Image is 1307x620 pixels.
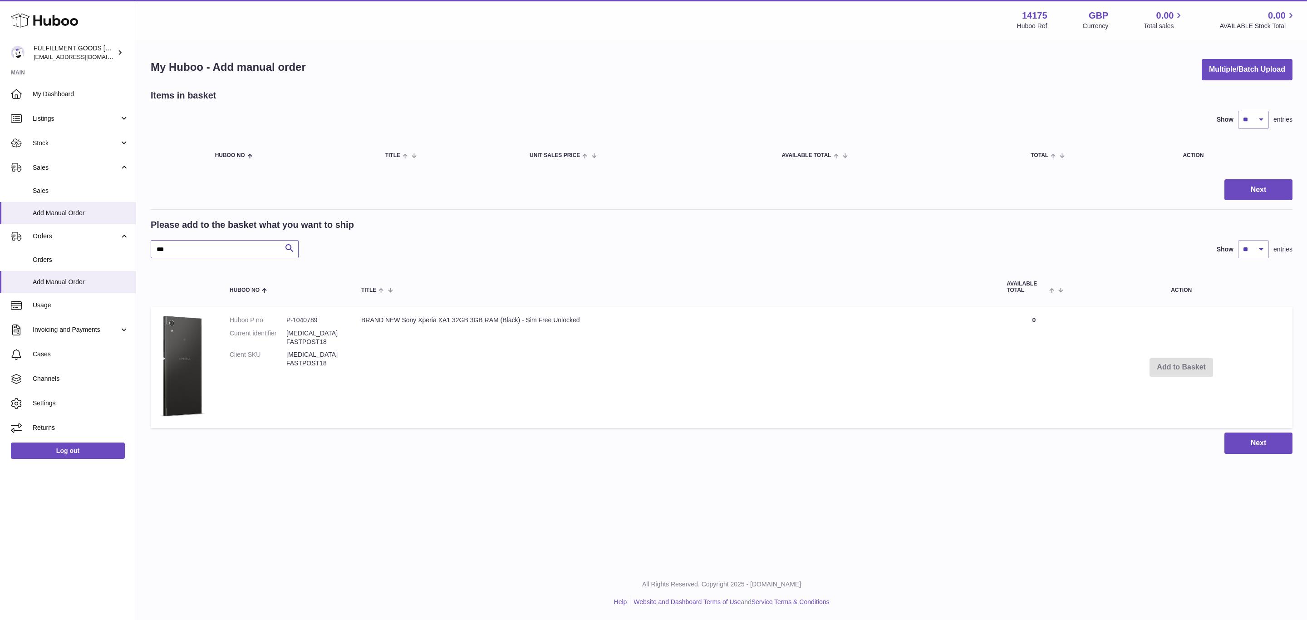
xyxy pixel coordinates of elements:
p: All Rights Reserved. Copyright 2025 - [DOMAIN_NAME] [143,580,1300,589]
dt: Huboo P no [230,316,286,325]
a: Help [614,598,627,605]
span: AVAILABLE Total [1007,281,1047,293]
a: Service Terms & Conditions [752,598,830,605]
h2: Please add to the basket what you want to ship [151,219,354,231]
span: Add Manual Order [33,209,129,217]
a: 0.00 Total sales [1144,10,1184,30]
span: Settings [33,399,129,408]
span: [EMAIL_ADDRESS][DOMAIN_NAME] [34,53,133,60]
span: Stock [33,139,119,148]
button: Next [1224,179,1292,201]
dd: [MEDICAL_DATA] FASTPOST18 [286,329,343,346]
span: Add Manual Order [33,278,129,286]
span: entries [1273,245,1292,254]
h2: Items in basket [151,89,216,102]
span: Orders [33,256,129,264]
img: BRAND NEW Sony Xperia XA1 32GB 3GB RAM (Black) - Sim Free Unlocked [160,316,205,417]
span: Unit Sales Price [530,153,580,158]
td: 0 [997,307,1070,428]
li: and [630,598,829,606]
strong: GBP [1089,10,1108,22]
strong: 14175 [1022,10,1047,22]
dt: Client SKU [230,350,286,368]
span: My Dashboard [33,90,129,98]
span: 0.00 [1156,10,1174,22]
span: Title [385,153,400,158]
div: Action [1183,153,1283,158]
span: Cases [33,350,129,359]
span: AVAILABLE Total [782,153,831,158]
span: Returns [33,423,129,432]
td: BRAND NEW Sony Xperia XA1 32GB 3GB RAM (Black) - Sim Free Unlocked [352,307,997,428]
dd: P-1040789 [286,316,343,325]
span: Total [1031,153,1048,158]
span: Sales [33,187,129,195]
span: Huboo no [215,153,245,158]
span: Huboo no [230,287,260,293]
button: Next [1224,433,1292,454]
span: Orders [33,232,119,241]
div: Currency [1083,22,1109,30]
dt: Current identifier [230,329,286,346]
span: Usage [33,301,129,310]
img: sales@fulfillmentgoodsuk.com [11,46,25,59]
span: Total sales [1144,22,1184,30]
span: Channels [33,374,129,383]
th: Action [1070,272,1292,302]
a: Website and Dashboard Terms of Use [634,598,741,605]
a: 0.00 AVAILABLE Stock Total [1219,10,1296,30]
label: Show [1217,115,1233,124]
span: Sales [33,163,119,172]
dd: [MEDICAL_DATA] FASTPOST18 [286,350,343,368]
button: Multiple/Batch Upload [1202,59,1292,80]
span: entries [1273,115,1292,124]
span: Invoicing and Payments [33,325,119,334]
a: Log out [11,443,125,459]
h1: My Huboo - Add manual order [151,60,306,74]
span: Title [361,287,376,293]
label: Show [1217,245,1233,254]
div: Huboo Ref [1017,22,1047,30]
span: Listings [33,114,119,123]
span: AVAILABLE Stock Total [1219,22,1296,30]
span: 0.00 [1268,10,1286,22]
div: FULFILLMENT GOODS [GEOGRAPHIC_DATA] [34,44,115,61]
